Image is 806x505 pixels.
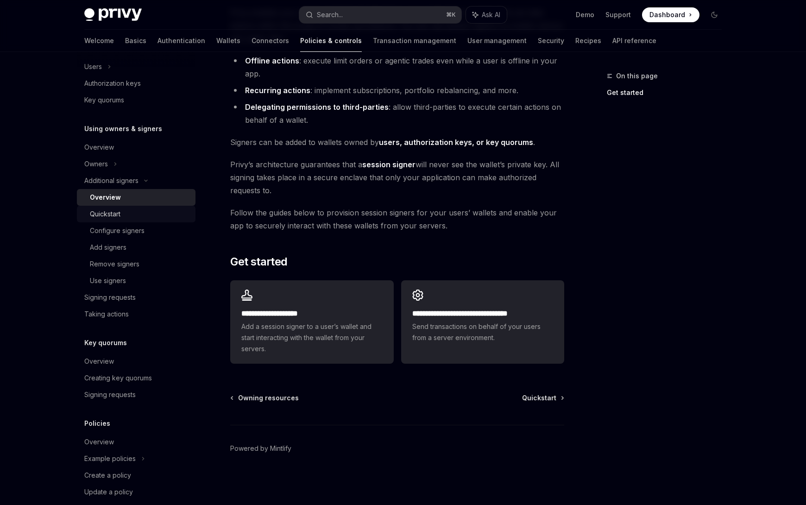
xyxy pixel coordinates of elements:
a: **** **** **** *****Add a session signer to a user’s wallet and start interacting with the wallet... [230,280,393,364]
a: Overview [77,434,195,450]
a: Security [538,30,564,52]
a: Signing requests [77,386,195,403]
span: ⌘ K [446,11,456,19]
div: Additional signers [84,175,139,186]
a: Key quorums [77,92,195,108]
button: Toggle dark mode [707,7,722,22]
a: Add signers [77,239,195,256]
a: Welcome [84,30,114,52]
li: : execute limit orders or agentic trades even while a user is offline in your app. [230,54,564,80]
a: Support [605,10,631,19]
a: Get started [607,85,729,100]
a: Powered by Mintlify [230,444,291,453]
strong: session signer [362,160,416,169]
a: Transaction management [373,30,456,52]
a: Creating key quorums [77,370,195,386]
span: Owning resources [238,393,299,403]
span: Get started [230,254,287,269]
span: Send transactions on behalf of your users from a server environment. [412,321,553,343]
div: Taking actions [84,309,129,320]
a: Create a policy [77,467,195,484]
div: Authorization keys [84,78,141,89]
span: Privy’s architecture guarantees that a will never see the wallet’s private key. All signing takes... [230,158,564,197]
div: Creating key quorums [84,372,152,384]
a: Dashboard [642,7,699,22]
div: Add signers [90,242,126,253]
a: Quickstart [522,393,563,403]
a: Recipes [575,30,601,52]
a: Demo [576,10,594,19]
a: Overview [77,189,195,206]
div: Signing requests [84,292,136,303]
a: Configure signers [77,222,195,239]
a: Signing requests [77,289,195,306]
a: Policies & controls [300,30,362,52]
a: Authorization keys [77,75,195,92]
h5: Key quorums [84,337,127,348]
strong: Delegating permissions to third-parties [245,102,389,112]
span: On this page [616,70,658,82]
a: users, authorization keys, or key quorums [379,138,533,147]
a: Wallets [216,30,240,52]
a: API reference [612,30,656,52]
strong: Offline actions [245,56,299,65]
a: Remove signers [77,256,195,272]
div: Owners [84,158,108,170]
div: Search... [317,9,343,20]
div: Update a policy [84,486,133,498]
li: : allow third-parties to execute certain actions on behalf of a wallet. [230,101,564,126]
div: Configure signers [90,225,145,236]
div: Quickstart [90,208,120,220]
span: Add a session signer to a user’s wallet and start interacting with the wallet from your servers. [241,321,382,354]
a: Update a policy [77,484,195,500]
div: Create a policy [84,470,131,481]
div: Overview [90,192,121,203]
span: Dashboard [649,10,685,19]
img: dark logo [84,8,142,21]
a: User management [467,30,527,52]
div: Example policies [84,453,136,464]
strong: Recurring actions [245,86,310,95]
h5: Using owners & signers [84,123,162,134]
a: Quickstart [77,206,195,222]
a: Overview [77,139,195,156]
a: Overview [77,353,195,370]
div: Users [84,61,102,72]
button: Ask AI [466,6,507,23]
a: Authentication [157,30,205,52]
a: Owning resources [231,393,299,403]
a: Use signers [77,272,195,289]
button: Search...⌘K [299,6,461,23]
li: : implement subscriptions, portfolio rebalancing, and more. [230,84,564,97]
div: Remove signers [90,259,139,270]
div: Use signers [90,275,126,286]
div: Signing requests [84,389,136,400]
a: Connectors [252,30,289,52]
span: Quickstart [522,393,556,403]
a: Taking actions [77,306,195,322]
div: Key quorums [84,95,124,106]
span: Ask AI [482,10,500,19]
span: Signers can be added to wallets owned by . [230,136,564,149]
div: Overview [84,142,114,153]
h5: Policies [84,418,110,429]
span: Follow the guides below to provision session signers for your users’ wallets and enable your app ... [230,206,564,232]
div: Overview [84,356,114,367]
a: Basics [125,30,146,52]
div: Overview [84,436,114,448]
